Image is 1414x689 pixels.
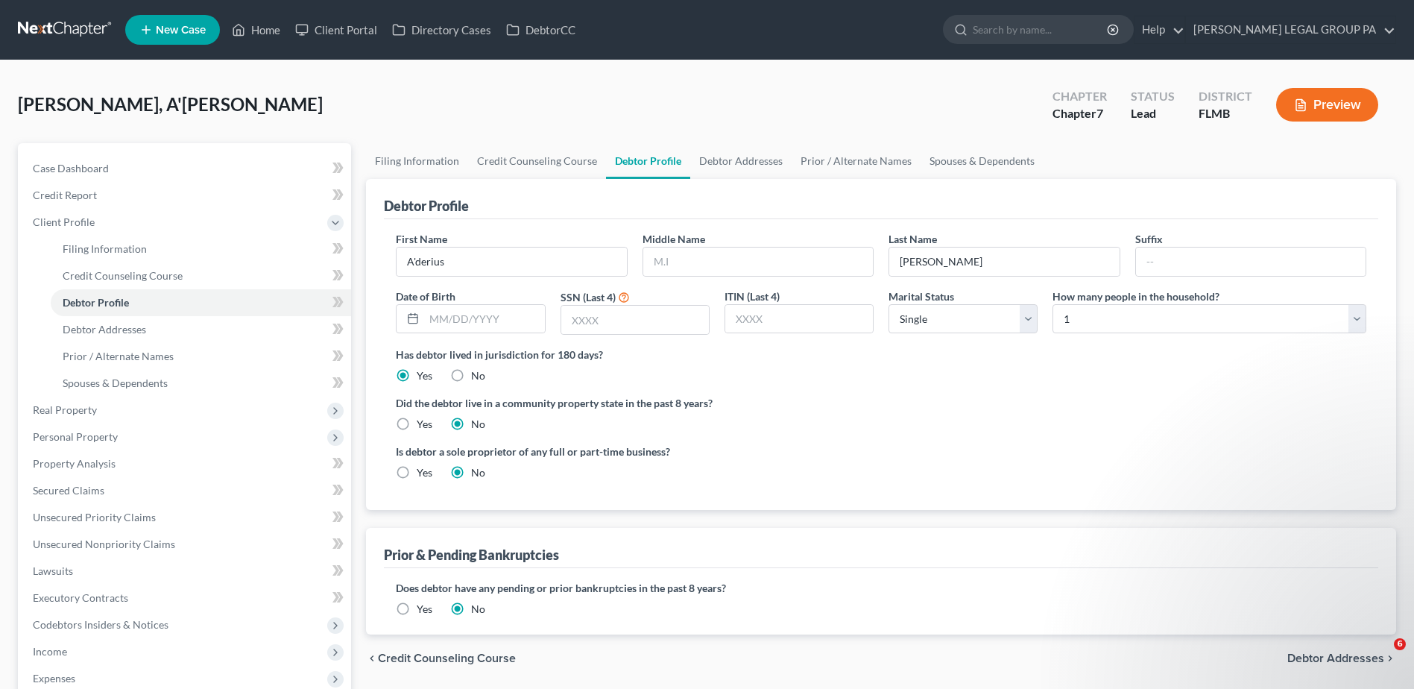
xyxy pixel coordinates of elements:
[468,143,606,179] a: Credit Counseling Course
[417,417,432,432] label: Yes
[51,289,351,316] a: Debtor Profile
[396,395,1366,411] label: Did the debtor live in a community property state in the past 8 years?
[51,262,351,289] a: Credit Counseling Course
[21,585,351,611] a: Executory Contracts
[33,511,156,523] span: Unsecured Priority Claims
[385,16,499,43] a: Directory Cases
[499,16,583,43] a: DebtorCC
[471,465,485,480] label: No
[561,289,616,305] label: SSN (Last 4)
[21,182,351,209] a: Credit Report
[397,248,626,276] input: --
[1199,88,1252,105] div: District
[1052,289,1219,304] label: How many people in the household?
[63,269,183,282] span: Credit Counseling Course
[643,248,873,276] input: M.I
[21,477,351,504] a: Secured Claims
[156,25,206,36] span: New Case
[889,289,954,304] label: Marital Status
[33,457,116,470] span: Property Analysis
[396,444,874,459] label: Is debtor a sole proprietor of any full or part-time business?
[384,197,469,215] div: Debtor Profile
[378,652,516,664] span: Credit Counseling Course
[561,306,709,334] input: XXXX
[1363,638,1399,674] iframe: Intercom live chat
[63,296,129,309] span: Debtor Profile
[18,93,323,115] span: [PERSON_NAME], A'[PERSON_NAME]
[51,343,351,370] a: Prior / Alternate Names
[725,289,780,304] label: ITIN (Last 4)
[1199,105,1252,122] div: FLMB
[51,370,351,397] a: Spouses & Dependents
[366,143,468,179] a: Filing Information
[396,347,1366,362] label: Has debtor lived in jurisdiction for 180 days?
[1394,638,1406,650] span: 6
[63,350,174,362] span: Prior / Alternate Names
[725,305,873,333] input: XXXX
[33,591,128,604] span: Executory Contracts
[21,558,351,585] a: Lawsuits
[921,143,1044,179] a: Spouses & Dependents
[1052,88,1107,105] div: Chapter
[889,231,937,247] label: Last Name
[889,248,1119,276] input: --
[33,618,168,631] span: Codebtors Insiders & Notices
[384,546,559,564] div: Prior & Pending Bankruptcies
[1136,248,1366,276] input: --
[33,484,104,497] span: Secured Claims
[792,143,921,179] a: Prior / Alternate Names
[1052,105,1107,122] div: Chapter
[21,531,351,558] a: Unsecured Nonpriority Claims
[288,16,385,43] a: Client Portal
[33,672,75,685] span: Expenses
[21,155,351,182] a: Case Dashboard
[471,417,485,432] label: No
[1276,88,1378,122] button: Preview
[417,602,432,617] label: Yes
[51,316,351,343] a: Debtor Addresses
[33,564,73,577] span: Lawsuits
[33,645,67,658] span: Income
[471,368,485,383] label: No
[1135,231,1163,247] label: Suffix
[63,377,168,389] span: Spouses & Dependents
[396,231,447,247] label: First Name
[1186,16,1395,43] a: [PERSON_NAME] LEGAL GROUP PA
[33,538,175,550] span: Unsecured Nonpriority Claims
[396,289,455,304] label: Date of Birth
[1131,88,1175,105] div: Status
[366,652,378,664] i: chevron_left
[690,143,792,179] a: Debtor Addresses
[33,189,97,201] span: Credit Report
[63,242,147,255] span: Filing Information
[1096,106,1103,120] span: 7
[417,465,432,480] label: Yes
[606,143,690,179] a: Debtor Profile
[33,403,97,416] span: Real Property
[973,16,1109,43] input: Search by name...
[51,236,351,262] a: Filing Information
[33,215,95,228] span: Client Profile
[1131,105,1175,122] div: Lead
[63,323,146,336] span: Debtor Addresses
[366,652,516,664] button: chevron_left Credit Counseling Course
[1287,652,1396,664] button: Debtor Addresses chevron_right
[224,16,288,43] a: Home
[21,450,351,477] a: Property Analysis
[1134,16,1184,43] a: Help
[471,602,485,617] label: No
[21,504,351,531] a: Unsecured Priority Claims
[643,231,705,247] label: Middle Name
[33,162,109,174] span: Case Dashboard
[1287,652,1384,664] span: Debtor Addresses
[417,368,432,383] label: Yes
[33,430,118,443] span: Personal Property
[424,305,544,333] input: MM/DD/YYYY
[396,580,1366,596] label: Does debtor have any pending or prior bankruptcies in the past 8 years?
